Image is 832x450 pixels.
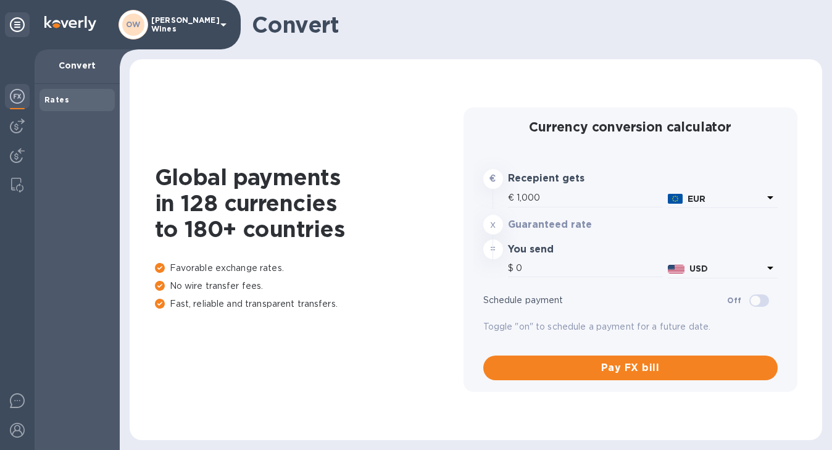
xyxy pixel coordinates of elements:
[126,20,141,29] b: OW
[155,280,464,293] p: No wire transfer fees.
[508,219,628,231] h3: Guaranteed rate
[688,194,705,204] b: EUR
[489,173,496,183] strong: €
[10,89,25,104] img: Foreign exchange
[151,16,213,33] p: [PERSON_NAME] Wines
[483,294,728,307] p: Schedule payment
[483,215,503,235] div: x
[483,119,778,135] h2: Currency conversion calculator
[483,356,778,380] button: Pay FX bill
[44,95,69,104] b: Rates
[493,360,768,375] span: Pay FX bill
[44,59,110,72] p: Convert
[252,12,812,38] h1: Convert
[508,259,516,278] div: $
[668,265,684,273] img: USD
[508,173,628,185] h3: Recepient gets
[508,189,517,207] div: €
[508,244,628,256] h3: You send
[483,240,503,259] div: =
[155,298,464,310] p: Fast, reliable and transparent transfers.
[483,320,778,333] p: Toggle "on" to schedule a payment for a future date.
[5,12,30,37] div: Unpin categories
[727,296,741,305] b: Off
[516,259,663,278] input: Amount
[155,262,464,275] p: Favorable exchange rates.
[155,164,464,242] h1: Global payments in 128 currencies to 180+ countries
[689,264,708,273] b: USD
[517,189,663,207] input: Amount
[44,16,96,31] img: Logo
